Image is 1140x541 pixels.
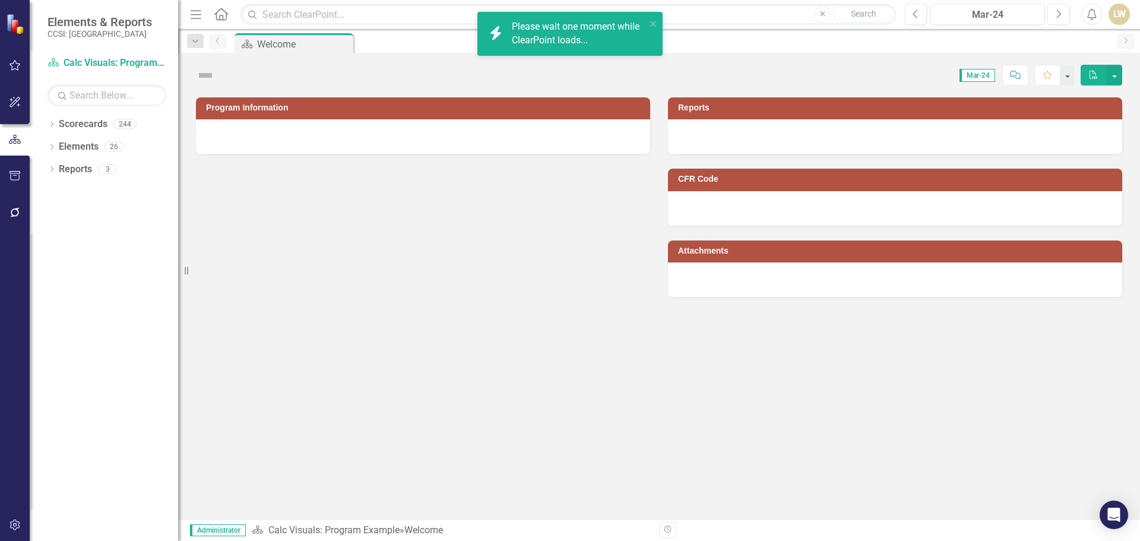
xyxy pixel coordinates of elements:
div: 26 [104,142,123,152]
h3: Reports [678,103,1116,112]
div: » [252,524,650,537]
h3: Program Information [206,103,644,112]
h3: Attachments [678,246,1116,255]
a: Calc Visuals: Program Example [47,56,166,70]
div: Open Intercom Messenger [1100,501,1128,529]
h3: CFR Code [678,175,1116,184]
div: 3 [98,164,117,174]
button: Search [834,6,893,23]
div: Welcome [257,37,350,52]
span: Mar-24 [959,69,995,82]
small: CCSI: [GEOGRAPHIC_DATA] [47,29,152,39]
a: Reports [59,163,92,176]
button: close [650,17,658,30]
div: Mar-24 [935,8,1040,22]
div: Please wait one moment while ClearPoint loads... [512,20,646,48]
img: ClearPoint Strategy [6,13,27,34]
img: Not Defined [196,66,215,85]
button: Mar-24 [930,4,1044,25]
span: Search [851,9,876,18]
div: 244 [113,119,137,129]
div: Welcome [404,524,443,536]
a: Scorecards [59,118,107,131]
input: Search ClearPoint... [240,4,896,25]
input: Search Below... [47,85,166,106]
button: LW [1109,4,1130,25]
a: Calc Visuals: Program Example [268,524,400,536]
span: Administrator [190,524,246,536]
a: Elements [59,140,99,154]
span: Elements & Reports [47,15,152,29]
